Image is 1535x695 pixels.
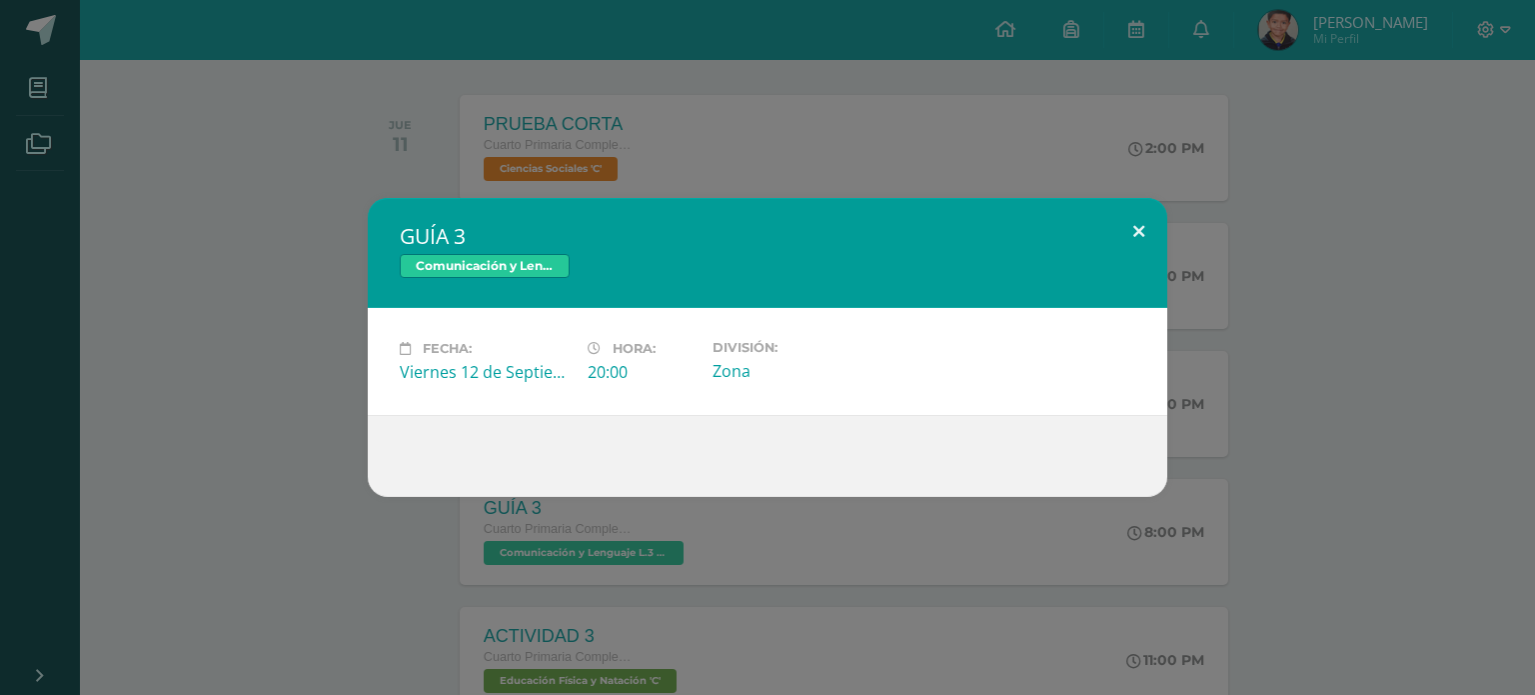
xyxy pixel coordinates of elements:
[423,341,472,356] span: Fecha:
[713,360,884,382] div: Zona
[613,341,656,356] span: Hora:
[588,361,697,383] div: 20:00
[400,254,570,278] span: Comunicación y Lenguaje L.3 (Inglés y Laboratorio)
[400,222,1135,250] h2: GUÍA 3
[1110,198,1167,266] button: Close (Esc)
[400,361,572,383] div: Viernes 12 de Septiembre
[713,340,884,355] label: División:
